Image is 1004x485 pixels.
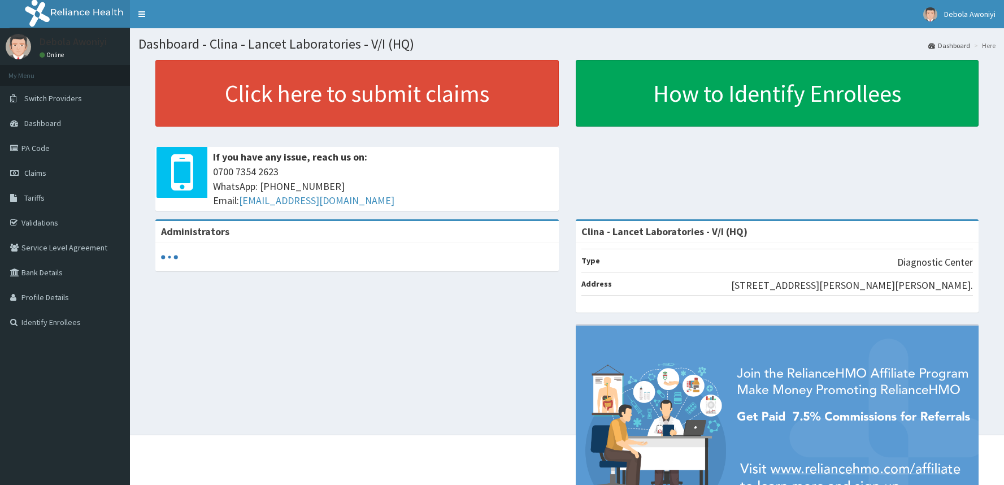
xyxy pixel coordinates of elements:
img: User Image [6,34,31,59]
svg: audio-loading [161,249,178,266]
h1: Dashboard - Clina - Lancet Laboratories - V/I (HQ) [138,37,996,51]
a: How to Identify Enrollees [576,60,979,127]
li: Here [971,41,996,50]
p: Debola Awoniyi [40,37,107,47]
b: Administrators [161,225,229,238]
span: 0700 7354 2623 WhatsApp: [PHONE_NUMBER] Email: [213,164,553,208]
a: [EMAIL_ADDRESS][DOMAIN_NAME] [239,194,394,207]
span: Claims [24,168,46,178]
span: Debola Awoniyi [944,9,996,19]
a: Click here to submit claims [155,60,559,127]
b: Type [581,256,600,266]
b: If you have any issue, reach us on: [213,150,367,163]
p: Diagnostic Center [897,255,973,270]
a: Dashboard [928,41,970,50]
img: User Image [923,7,937,21]
span: Tariffs [24,193,45,203]
p: [STREET_ADDRESS][PERSON_NAME][PERSON_NAME]. [731,278,973,293]
span: Dashboard [24,118,61,128]
b: Address [581,279,612,289]
span: Switch Providers [24,93,82,103]
a: Online [40,51,67,59]
strong: Clina - Lancet Laboratories - V/I (HQ) [581,225,747,238]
